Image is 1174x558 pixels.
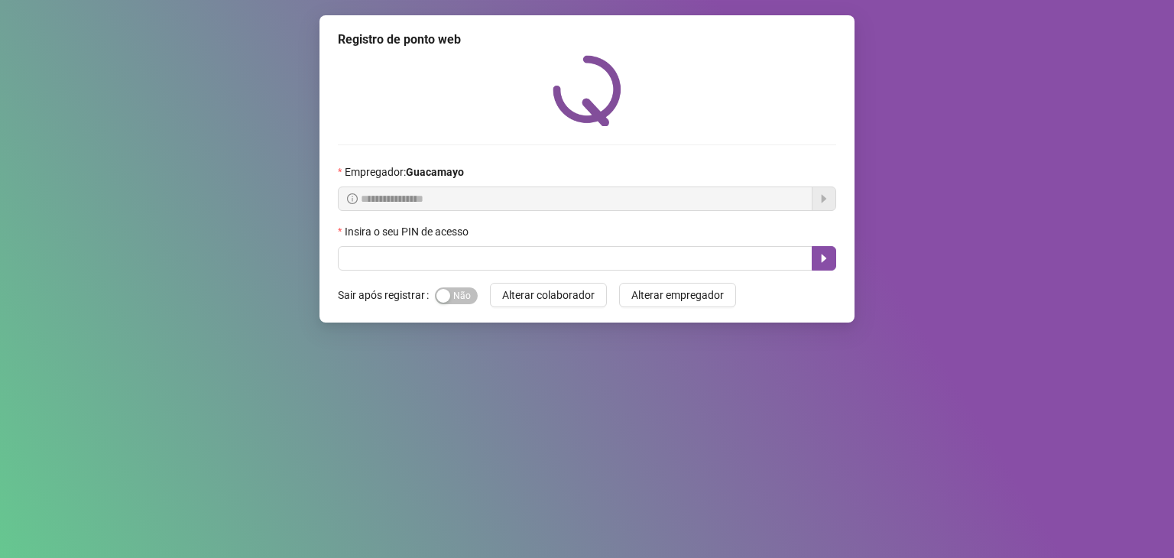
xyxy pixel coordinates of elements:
span: Alterar empregador [631,287,724,303]
span: Empregador : [345,164,464,180]
div: Registro de ponto web [338,31,836,49]
strong: Guacamayo [406,166,464,178]
span: info-circle [347,193,358,204]
button: Alterar colaborador [490,283,607,307]
button: Alterar empregador [619,283,736,307]
label: Insira o seu PIN de acesso [338,223,478,240]
label: Sair após registrar [338,283,435,307]
span: Alterar colaborador [502,287,595,303]
img: QRPoint [553,55,621,126]
span: caret-right [818,252,830,264]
